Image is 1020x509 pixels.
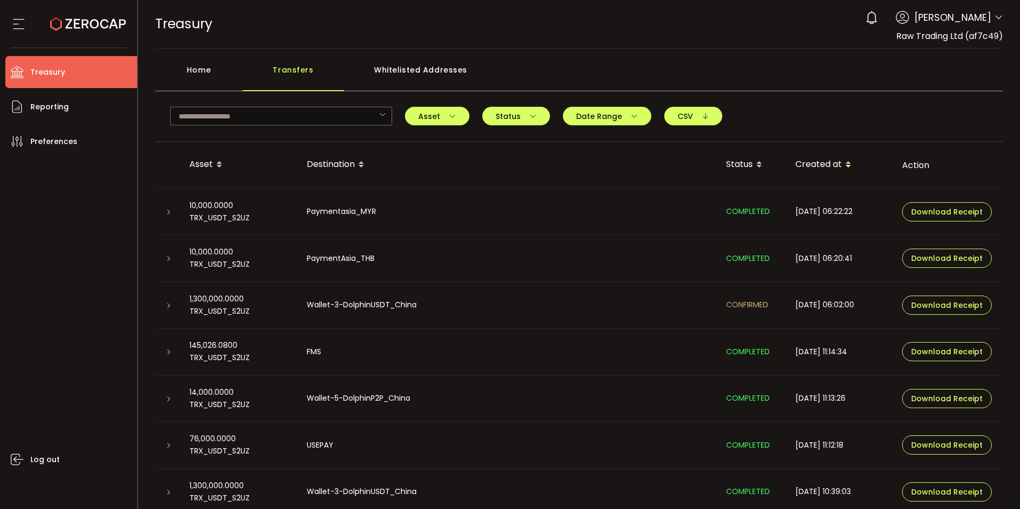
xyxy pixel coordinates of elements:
span: Treasury [155,14,212,33]
div: Home [155,59,243,91]
span: Date Range [576,113,638,120]
div: Asset [181,156,298,174]
div: 14,000.0000 TRX_USDT_S2UZ [181,386,298,411]
div: 1,300,000.0000 TRX_USDT_S2UZ [181,293,298,317]
div: Wallet-5-DolphinP2P_China [298,392,718,404]
button: Date Range [563,107,651,125]
span: Status [496,113,537,120]
span: Treasury [30,65,65,80]
div: 10,000.0000 TRX_USDT_S2UZ [181,246,298,271]
div: 1,300,000.0000 TRX_USDT_S2UZ [181,480,298,504]
span: COMPLETED [726,346,770,357]
span: [PERSON_NAME] [914,10,991,25]
div: Destination [298,156,718,174]
div: Whitelisted Addresses [344,59,498,91]
div: 10,000.0000 TRX_USDT_S2UZ [181,200,298,224]
span: COMPLETED [726,393,770,403]
iframe: Chat Widget [781,80,1020,509]
span: Reporting [30,99,69,115]
div: PaymentAsia_THB [298,252,718,265]
span: Asset [418,113,456,120]
div: Wallet-3-DolphinUSDT_China [298,486,718,498]
span: Preferences [30,134,77,149]
button: Asset [405,107,469,125]
span: Log out [30,452,60,467]
button: Status [482,107,550,125]
span: CONFIRMED [726,299,768,310]
div: Transfers [243,59,344,91]
div: 76,000.0000 TRX_USDT_S2UZ [181,433,298,457]
div: Paymentasia_MYR [298,205,718,218]
button: CSV [664,107,722,125]
span: CSV [678,113,709,120]
span: COMPLETED [726,486,770,497]
span: Raw Trading Ltd (af7c49) [896,30,1003,42]
div: 145,026.0800 TRX_USDT_S2UZ [181,339,298,364]
span: COMPLETED [726,206,770,217]
span: COMPLETED [726,253,770,264]
span: COMPLETED [726,440,770,450]
div: Wallet-3-DolphinUSDT_China [298,299,718,311]
div: Status [718,156,787,174]
div: FMS [298,346,718,358]
div: USEPAY [298,439,718,451]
